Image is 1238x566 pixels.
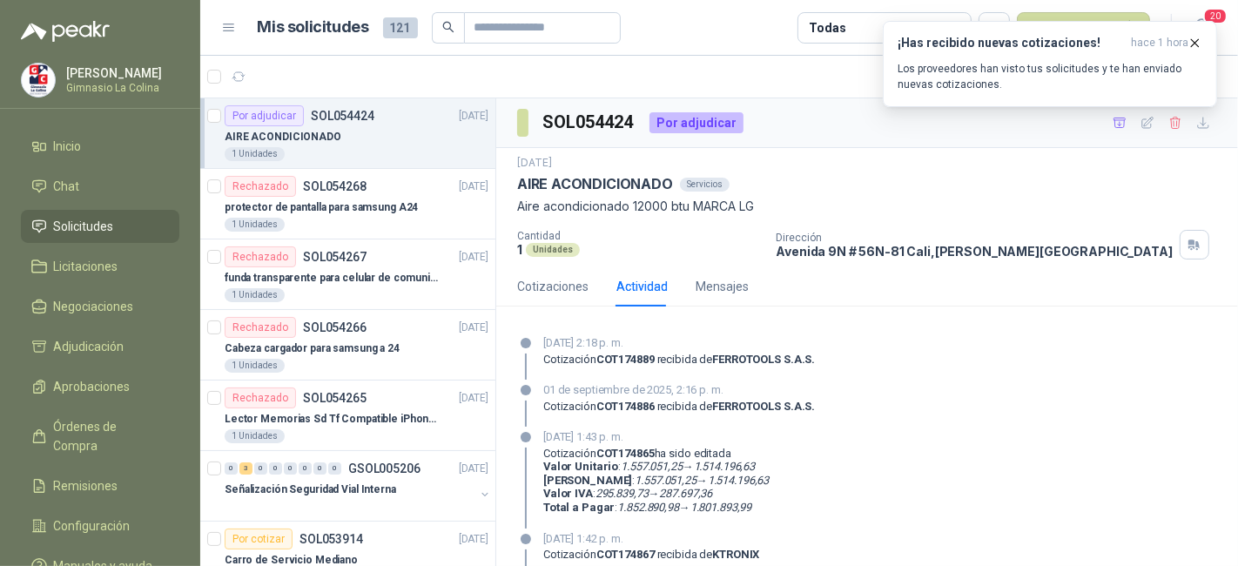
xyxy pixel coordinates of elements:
[543,428,769,446] p: [DATE] 1:43 p. m.
[200,310,495,381] a: RechazadoSOL054266[DATE] Cabeza cargador para samsung a 241 Unidades
[54,217,114,236] span: Solicitudes
[269,462,282,475] div: 0
[526,243,580,257] div: Unidades
[543,501,769,515] p: : →
[21,250,179,283] a: Licitaciones
[694,460,756,473] em: 1.514.196,63
[898,61,1202,92] p: Los proveedores han visto tus solicitudes y te han enviado nuevas cotizaciones.
[883,21,1217,107] button: ¡Has recibido nuevas cotizaciones!hace 1 hora Los proveedores han visto tus solicitudes y te han ...
[328,462,341,475] div: 0
[54,516,131,536] span: Configuración
[543,334,815,352] p: [DATE] 2:18 p. m.
[596,548,655,561] strong: COT174867
[649,112,743,133] div: Por adjudicar
[459,179,488,195] p: [DATE]
[543,487,593,500] strong: Valor IVA
[225,529,293,549] div: Por cotizar
[21,210,179,243] a: Solicitudes
[776,232,1172,244] p: Dirección
[543,353,815,367] div: Cotización recibida de
[225,482,396,498] p: Señalización Seguridad Vial Interna
[459,249,488,266] p: [DATE]
[54,137,82,156] span: Inicio
[21,170,179,203] a: Chat
[21,330,179,363] a: Adjudicación
[459,108,488,125] p: [DATE]
[225,411,441,428] p: Lector Memorias Sd Tf Compatible iPhone iPad.
[635,474,696,487] em: 1.557.051,25
[299,462,312,475] div: 0
[517,175,673,193] p: AIRE ACONDICIONADO
[621,460,683,473] em: 1.557.051,25
[21,410,179,462] a: Órdenes de Compra
[54,417,163,455] span: Órdenes de Compra
[66,83,175,93] p: Gimnasio La Colina
[303,392,367,404] p: SOL054265
[225,199,418,216] p: protector de pantalla para samsung A24
[543,460,769,474] p: : →
[680,178,730,192] div: Servicios
[22,64,55,97] img: Company Logo
[1017,12,1150,44] button: Nueva solicitud
[225,429,285,443] div: 1 Unidades
[660,487,713,500] em: 287.697,36
[258,15,369,40] h1: Mis solicitudes
[543,400,815,414] div: Cotización recibida de
[517,242,522,257] p: 1
[66,67,175,79] p: [PERSON_NAME]
[1186,12,1217,44] button: 20
[517,230,762,242] p: Cantidad
[348,462,421,475] p: GSOL005206
[1203,8,1228,24] span: 20
[712,353,815,366] strong: FERROTOOLS S.A.S.
[690,501,752,514] em: 1.801.893,99
[284,462,297,475] div: 0
[776,244,1172,259] p: Avenida 9N # 56N-81 Cali , [PERSON_NAME][GEOGRAPHIC_DATA]
[200,169,495,239] a: RechazadoSOL054268[DATE] protector de pantalla para samsung A241 Unidades
[809,18,845,37] div: Todas
[225,129,341,145] p: AIRE ACONDICIONADO
[617,501,679,514] em: 1.852.890,98
[225,387,296,408] div: Rechazado
[200,98,495,169] a: Por adjudicarSOL054424[DATE] AIRE ACONDICIONADO1 Unidades
[596,447,655,460] strong: COT174865
[225,270,441,286] p: funda transparente para celular de comunicaciones Samsung A24
[543,501,615,514] strong: Total a Pagar
[596,400,655,413] strong: COT174886
[54,337,124,356] span: Adjudicación
[696,277,749,296] div: Mensajes
[616,277,668,296] div: Actividad
[21,21,110,42] img: Logo peakr
[313,462,326,475] div: 0
[596,353,655,366] strong: COT174889
[225,176,296,197] div: Rechazado
[459,461,488,477] p: [DATE]
[1131,36,1188,51] span: hace 1 hora
[543,530,760,548] p: [DATE] 1:42 p. m.
[54,257,118,276] span: Licitaciones
[712,400,815,413] strong: FERROTOOLS S.A.S.
[225,218,285,232] div: 1 Unidades
[708,474,770,487] em: 1.514.196,63
[543,381,815,399] p: 01 de septiembre de 2025, 2:16 p. m.
[543,460,618,473] strong: Valor Unitario
[21,130,179,163] a: Inicio
[595,487,649,500] em: 295.839,73
[225,462,238,475] div: 0
[442,21,454,33] span: search
[303,321,367,334] p: SOL054266
[712,548,759,561] strong: KTRONIX
[254,462,267,475] div: 0
[225,317,296,338] div: Rechazado
[200,381,495,451] a: RechazadoSOL054265[DATE] Lector Memorias Sd Tf Compatible iPhone iPad.1 Unidades
[517,277,589,296] div: Cotizaciones
[200,239,495,310] a: RechazadoSOL054267[DATE] funda transparente para celular de comunicaciones Samsung A241 Unidades
[54,177,80,196] span: Chat
[225,340,400,357] p: Cabeza cargador para samsung a 24
[225,288,285,302] div: 1 Unidades
[459,531,488,548] p: [DATE]
[543,447,769,515] div: Cotización ha sido editada
[54,297,134,316] span: Negociaciones
[299,533,363,545] p: SOL053914
[225,359,285,373] div: 1 Unidades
